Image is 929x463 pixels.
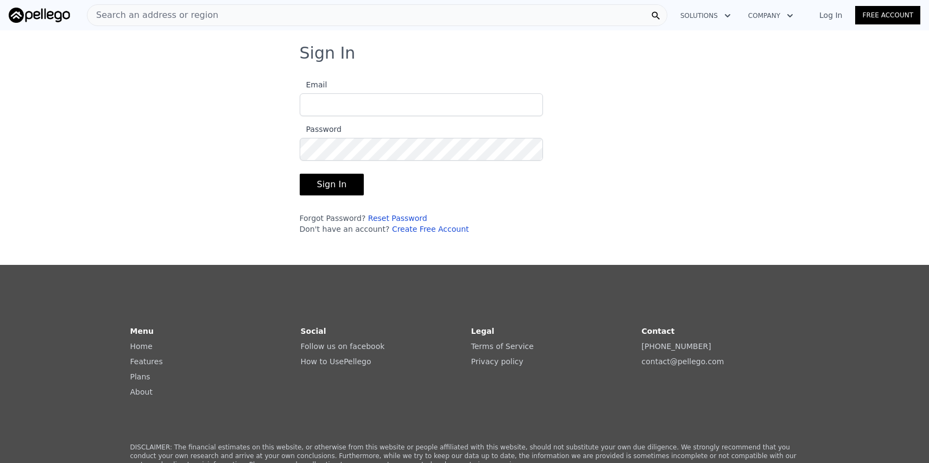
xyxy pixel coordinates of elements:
[300,80,327,89] span: Email
[300,125,342,134] span: Password
[300,213,543,234] div: Forgot Password? Don't have an account?
[301,342,385,351] a: Follow us on facebook
[301,357,371,366] a: How to UsePellego
[300,174,364,195] button: Sign In
[9,8,70,23] img: Pellego
[87,9,218,22] span: Search an address or region
[672,6,740,26] button: Solutions
[471,342,534,351] a: Terms of Service
[130,342,153,351] a: Home
[855,6,920,24] a: Free Account
[471,357,523,366] a: Privacy policy
[740,6,802,26] button: Company
[130,357,163,366] a: Features
[368,214,427,223] a: Reset Password
[300,138,543,161] input: Password
[642,327,675,335] strong: Contact
[806,10,855,21] a: Log In
[300,93,543,116] input: Email
[300,43,630,63] h3: Sign In
[392,225,469,233] a: Create Free Account
[130,327,154,335] strong: Menu
[471,327,495,335] strong: Legal
[642,357,724,366] a: contact@pellego.com
[130,372,150,381] a: Plans
[301,327,326,335] strong: Social
[642,342,711,351] a: [PHONE_NUMBER]
[130,388,153,396] a: About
